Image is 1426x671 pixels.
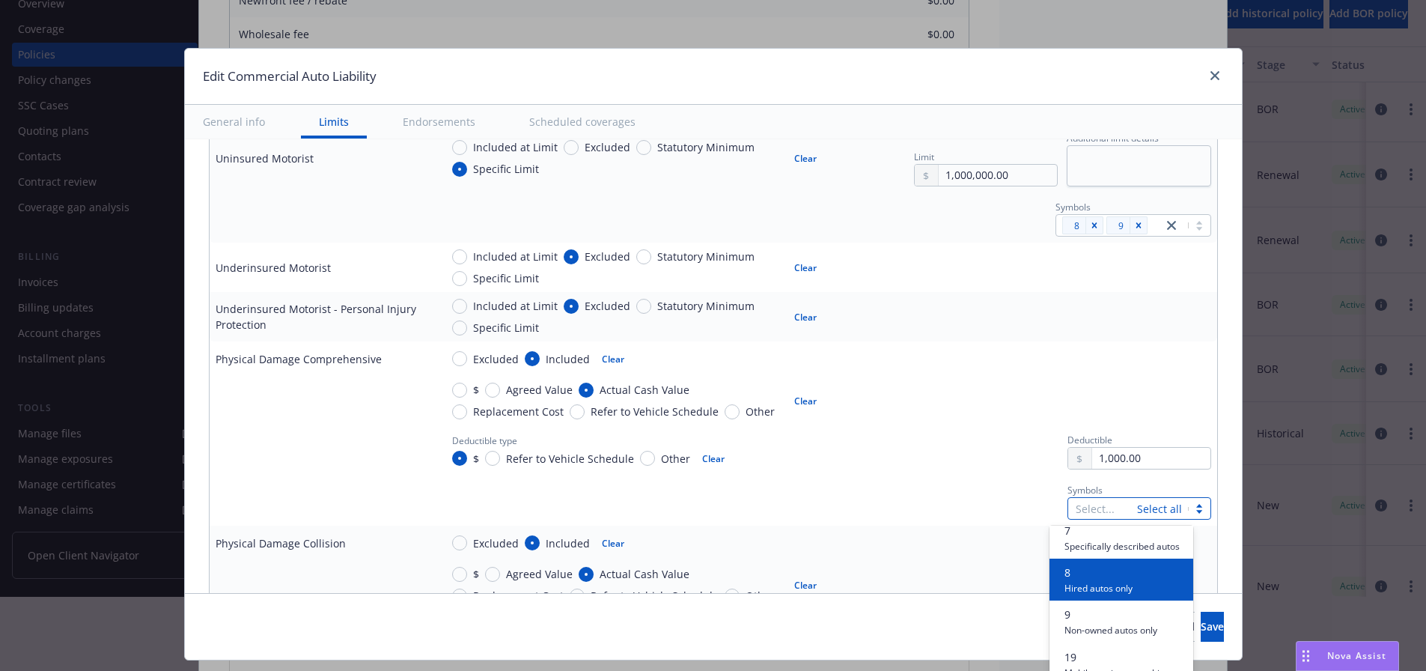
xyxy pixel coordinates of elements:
button: Clear [593,532,633,553]
span: Included at Limit [473,249,558,264]
input: Agreed Value [485,567,500,582]
span: Actual Cash Value [600,382,689,398]
input: Statutory Minimum [636,249,651,264]
button: Clear [785,306,826,327]
input: Included at Limit [452,299,467,314]
input: Actual Cash Value [579,383,594,398]
input: Excluded [452,351,467,366]
input: Included at Limit [452,249,467,264]
span: 7 [1064,523,1180,538]
span: 8 [1064,565,1133,580]
span: Limit [914,151,934,163]
span: Non-owned autos only [1064,622,1157,637]
h1: Edit Commercial Auto Liability [203,67,377,86]
button: Clear [785,148,826,168]
span: Other [746,588,775,604]
div: Uninsured Motorist [216,151,314,166]
div: Underinsured Motorist - Personal Injury Protection [216,301,428,333]
input: Included [525,535,540,550]
input: Specific Limit [452,321,467,335]
span: Excluded [473,535,519,551]
span: Replacement Cost [473,588,564,604]
span: Replacement Cost [473,404,564,419]
span: Hired autos only [1064,580,1133,595]
input: Other [725,404,740,419]
button: Limits [301,105,367,139]
span: $ [473,566,479,582]
input: Other [725,589,740,604]
span: Specifically described autos [1064,538,1180,553]
button: General info [185,105,283,139]
span: Excluded [473,351,519,367]
input: Actual Cash Value [579,567,594,582]
input: Specific Limit [452,162,467,177]
span: Specific Limit [473,270,539,286]
input: Refer to Vehicle Schedule [485,451,500,466]
span: Deductible type [452,434,517,447]
button: Clear [593,348,633,369]
input: Refer to Vehicle Schedule [570,404,585,419]
button: Clear [785,390,826,411]
button: Endorsements [385,105,493,139]
span: Excluded [585,298,630,314]
span: Other [746,404,775,419]
span: 9 [1064,607,1157,622]
input: $ [452,451,467,466]
input: Excluded [564,140,579,155]
button: Clear [785,257,826,278]
span: $ [473,451,479,467]
span: Excluded [585,139,630,155]
div: Underinsured Motorist [216,260,331,276]
span: Statutory Minimum [657,139,755,155]
span: Specific Limit [473,161,539,177]
span: Statutory Minimum [657,298,755,314]
input: $ [452,567,467,582]
button: Clear [785,574,826,595]
span: Specific Limit [473,320,539,335]
input: Excluded [564,299,579,314]
input: Replacement Cost [452,589,467,604]
button: Clear [693,448,734,469]
span: Included [546,351,590,367]
span: Nova Assist [1327,649,1386,662]
input: Statutory Minimum [636,140,651,155]
span: $ [473,382,479,398]
input: Excluded [452,535,467,550]
input: Specific Limit [452,271,467,286]
div: Physical Damage Collision [216,535,346,551]
button: Nova Assist [1296,641,1399,671]
input: 0.00 [939,165,1056,186]
div: Drag to move [1296,642,1315,670]
span: Other [661,451,690,467]
span: Agreed Value [506,382,573,398]
span: Refer to Vehicle Schedule [591,404,719,419]
span: Statutory Minimum [657,249,755,264]
input: Agreed Value [485,383,500,398]
input: Other [640,451,655,466]
button: Scheduled coverages [511,105,653,139]
input: Refer to Vehicle Schedule [570,589,585,604]
span: Included at Limit [473,298,558,314]
input: Included [525,351,540,366]
input: $ [452,383,467,398]
span: Actual Cash Value [600,566,689,582]
span: Included [546,535,590,551]
span: 19 [1064,649,1184,665]
span: Agreed Value [506,566,573,582]
input: Statutory Minimum [636,299,651,314]
input: Excluded [564,249,579,264]
input: Replacement Cost [452,404,467,419]
span: Refer to Vehicle Schedule [506,451,634,467]
input: Included at Limit [452,140,467,155]
span: Included at Limit [473,139,558,155]
span: Excluded [585,249,630,264]
span: Refer to Vehicle Schedule [591,588,719,604]
div: Physical Damage Comprehensive [216,351,382,367]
